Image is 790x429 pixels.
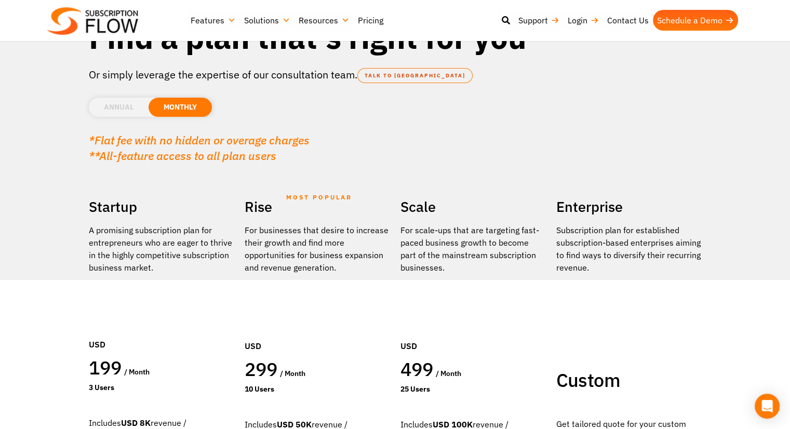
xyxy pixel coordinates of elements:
[47,7,138,35] img: Subscriptionflow
[89,355,122,380] span: 199
[89,148,276,163] em: **All-feature access to all plan users
[89,382,234,393] div: 3 Users
[89,18,702,57] h1: Find a plan that's right for you
[514,10,564,31] a: Support
[556,224,702,274] p: Subscription plan for established subscription-based enterprises aiming to find ways to diversify...
[354,10,387,31] a: Pricing
[89,67,702,83] p: Or simply leverage the expertise of our consultation team.
[357,68,473,83] a: TALK TO [GEOGRAPHIC_DATA]
[400,195,546,219] h2: Scale
[556,368,620,392] span: Custom
[400,357,434,381] span: 499
[400,384,546,395] div: 25 Users
[89,224,234,274] p: A promising subscription plan for entrepreneurs who are eager to thrive in the highly competitive...
[400,224,546,274] div: For scale-ups that are targeting fast-paced business growth to become part of the mainstream subs...
[240,10,294,31] a: Solutions
[89,132,310,148] em: *Flat fee with no hidden or overage charges
[149,98,212,117] li: MONTHLY
[436,369,461,378] span: / month
[400,309,546,357] div: USD
[89,195,234,219] h2: Startup
[245,224,390,274] div: For businesses that desire to increase their growth and find more opportunities for business expa...
[89,307,234,356] div: USD
[603,10,653,31] a: Contact Us
[280,369,305,378] span: / month
[286,185,352,209] span: MOST POPULAR
[294,10,354,31] a: Resources
[245,357,278,381] span: 299
[89,98,149,117] li: ANNUAL
[564,10,603,31] a: Login
[755,394,780,419] div: Open Intercom Messenger
[245,384,390,395] div: 10 Users
[653,10,738,31] a: Schedule a Demo
[245,195,390,219] h2: Rise
[556,195,702,219] h2: Enterprise
[186,10,240,31] a: Features
[121,418,151,428] strong: USD 8K
[124,367,150,377] span: / month
[245,309,390,357] div: USD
